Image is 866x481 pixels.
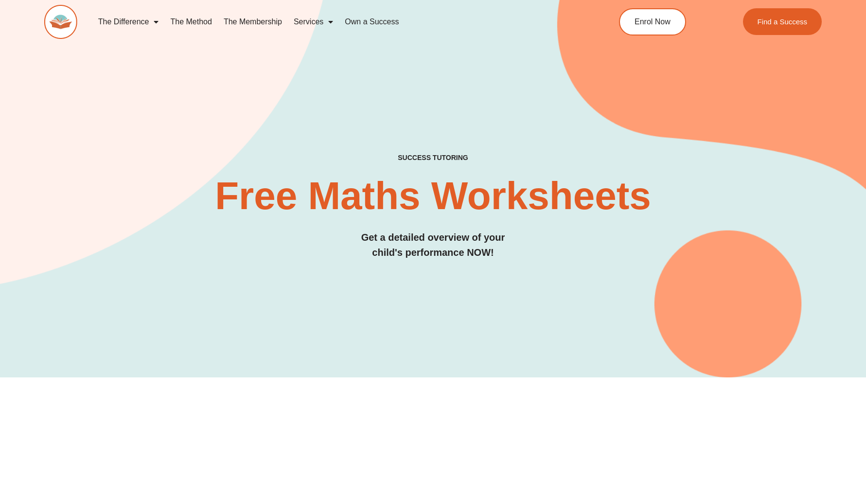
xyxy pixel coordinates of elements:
[619,8,686,36] a: Enrol Now
[44,154,822,162] h4: SUCCESS TUTORING​
[164,11,217,33] a: The Method
[758,18,808,25] span: Find a Success
[743,8,822,35] a: Find a Success
[44,230,822,260] h3: Get a detailed overview of your child's performance NOW!
[288,11,339,33] a: Services
[218,11,288,33] a: The Membership
[44,177,822,215] h2: Free Maths Worksheets​
[635,18,671,26] span: Enrol Now
[92,11,165,33] a: The Difference
[92,11,575,33] nav: Menu
[339,11,405,33] a: Own a Success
